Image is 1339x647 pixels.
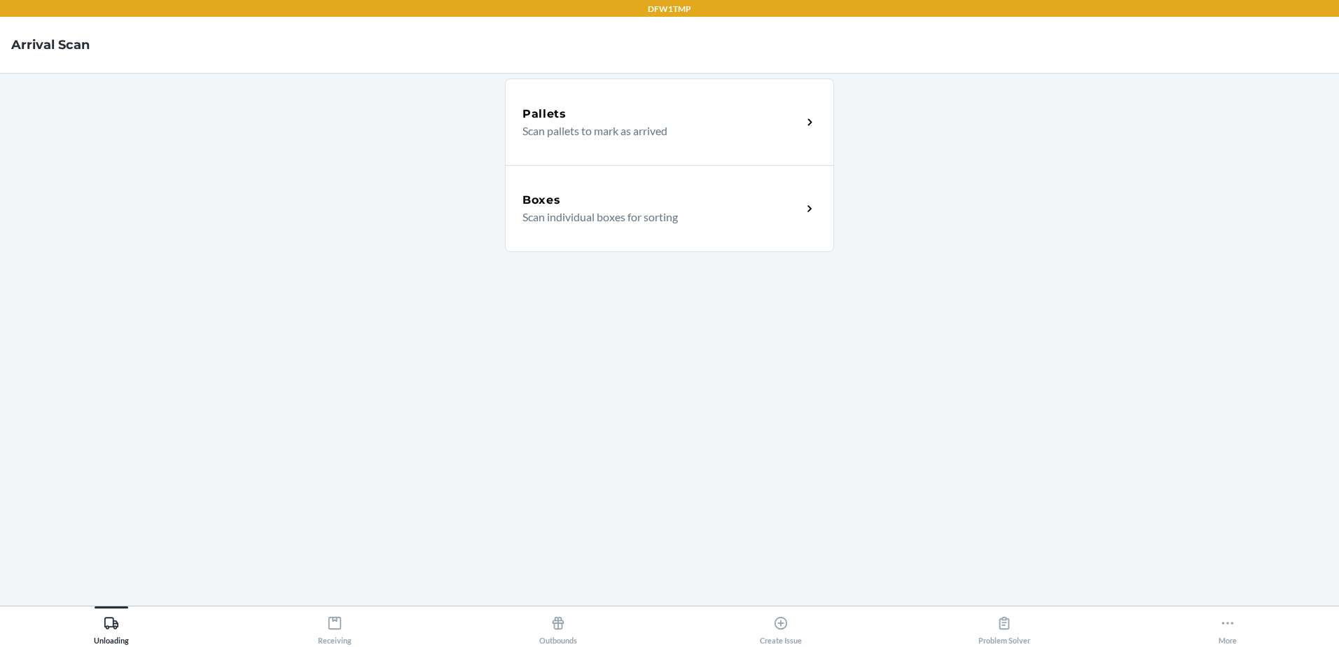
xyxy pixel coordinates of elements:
div: Receiving [318,610,352,645]
div: More [1219,610,1237,645]
button: Receiving [223,606,447,645]
button: Outbounds [446,606,669,645]
p: DFW1TMP [648,3,691,15]
div: Create Issue [760,610,802,645]
a: PalletsScan pallets to mark as arrived [505,78,834,165]
div: Problem Solver [978,610,1030,645]
p: Scan pallets to mark as arrived [522,123,791,139]
a: BoxesScan individual boxes for sorting [505,165,834,252]
button: Problem Solver [893,606,1116,645]
div: Unloading [94,610,129,645]
div: Outbounds [539,610,577,645]
h4: Arrival Scan [11,36,90,54]
p: Scan individual boxes for sorting [522,209,791,225]
h5: Pallets [522,106,567,123]
h5: Boxes [522,192,561,209]
button: More [1116,606,1339,645]
button: Create Issue [669,606,893,645]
